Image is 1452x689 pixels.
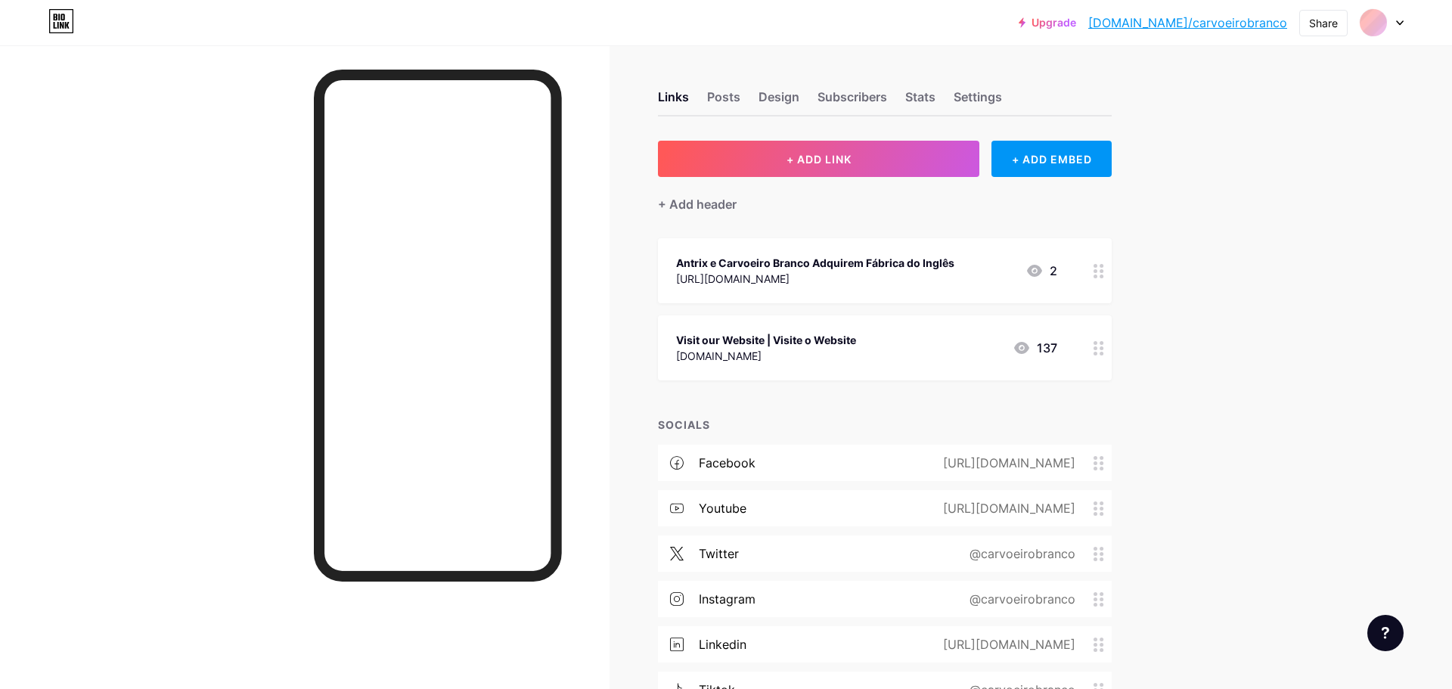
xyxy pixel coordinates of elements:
[945,545,1094,563] div: @carvoeirobranco
[1088,14,1287,32] a: [DOMAIN_NAME]/carvoeirobranco
[1013,339,1057,357] div: 137
[919,499,1094,517] div: [URL][DOMAIN_NAME]
[699,499,746,517] div: youtube
[676,255,954,271] div: Antrix e Carvoeiro Branco Adquirem Fábrica do Inglês
[658,141,979,177] button: + ADD LINK
[658,88,689,115] div: Links
[919,454,1094,472] div: [URL][DOMAIN_NAME]
[699,635,746,653] div: linkedin
[954,88,1002,115] div: Settings
[991,141,1112,177] div: + ADD EMBED
[676,348,856,364] div: [DOMAIN_NAME]
[1309,15,1338,31] div: Share
[1025,262,1057,280] div: 2
[905,88,935,115] div: Stats
[919,635,1094,653] div: [URL][DOMAIN_NAME]
[658,195,737,213] div: + Add header
[786,153,852,166] span: + ADD LINK
[759,88,799,115] div: Design
[945,590,1094,608] div: @carvoeirobranco
[1019,17,1076,29] a: Upgrade
[658,417,1112,433] div: SOCIALS
[699,590,755,608] div: instagram
[676,332,856,348] div: Visit our Website | Visite o Website
[699,545,739,563] div: twitter
[699,454,755,472] div: facebook
[818,88,887,115] div: Subscribers
[676,271,954,287] div: [URL][DOMAIN_NAME]
[707,88,740,115] div: Posts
